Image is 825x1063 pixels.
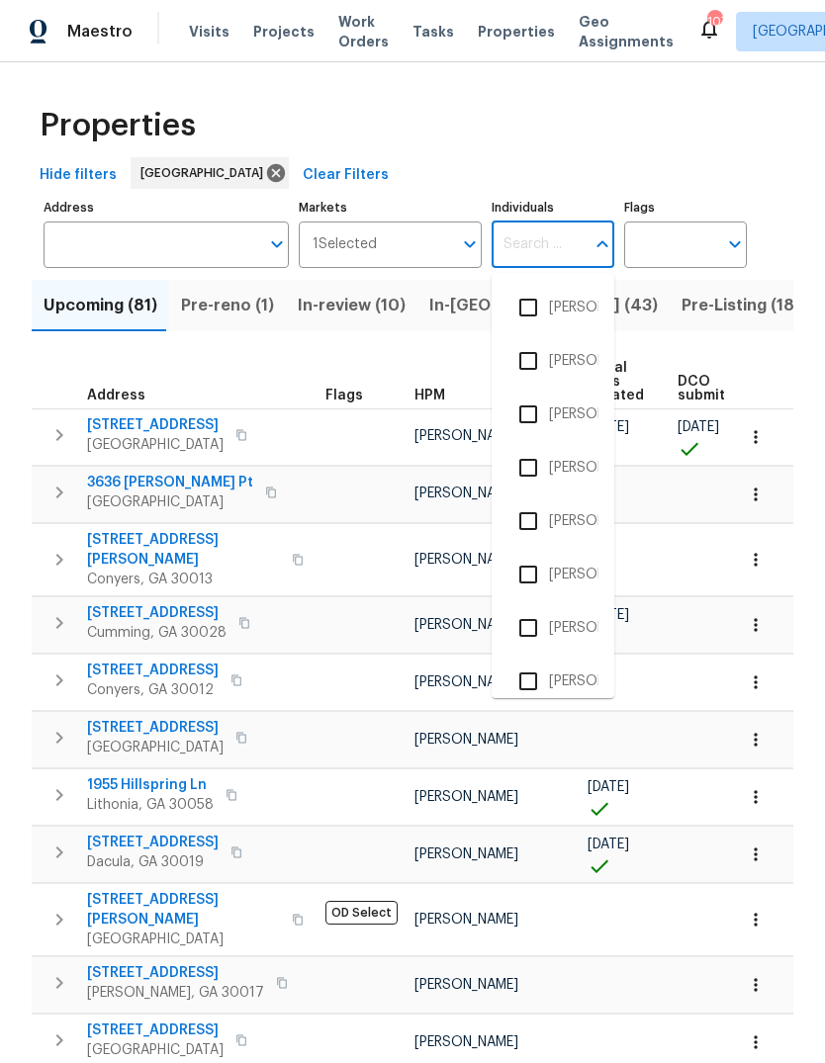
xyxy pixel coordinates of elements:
[588,838,629,851] span: [DATE]
[40,163,117,188] span: Hide filters
[131,157,289,189] div: [GEOGRAPHIC_DATA]
[87,738,224,757] span: [GEOGRAPHIC_DATA]
[87,1020,224,1040] span: [STREET_ADDRESS]
[682,292,800,319] span: Pre-Listing (18)
[87,795,214,815] span: Lithonia, GA 30058
[589,230,616,258] button: Close
[588,780,629,794] span: [DATE]
[414,487,518,500] span: [PERSON_NAME]
[414,847,518,861] span: [PERSON_NAME]
[87,661,219,680] span: [STREET_ADDRESS]
[414,733,518,747] span: [PERSON_NAME]
[87,530,280,570] span: [STREET_ADDRESS][PERSON_NAME]
[507,554,598,595] li: [PERSON_NAME]
[181,292,274,319] span: Pre-reno (1)
[87,415,224,435] span: [STREET_ADDRESS]
[414,429,518,443] span: [PERSON_NAME]
[44,202,289,214] label: Address
[87,930,280,949] span: [GEOGRAPHIC_DATA]
[721,230,749,258] button: Open
[87,983,264,1003] span: [PERSON_NAME], GA 30017
[325,901,398,925] span: OD Select
[44,292,157,319] span: Upcoming (81)
[87,603,227,623] span: [STREET_ADDRESS]
[263,230,291,258] button: Open
[492,221,585,268] input: Search ...
[67,22,133,42] span: Maestro
[87,570,280,589] span: Conyers, GA 30013
[414,553,518,567] span: [PERSON_NAME]
[87,852,219,872] span: Dacula, GA 30019
[303,163,389,188] span: Clear Filters
[624,202,747,214] label: Flags
[414,978,518,992] span: [PERSON_NAME]
[32,157,125,194] button: Hide filters
[87,473,253,492] span: 3636 [PERSON_NAME] Pt
[414,913,518,927] span: [PERSON_NAME]
[40,116,196,135] span: Properties
[507,287,598,328] li: [PERSON_NAME]
[429,292,658,319] span: In-[GEOGRAPHIC_DATA] (43)
[87,623,227,643] span: Cumming, GA 30028
[87,963,264,983] span: [STREET_ADDRESS]
[87,680,219,700] span: Conyers, GA 30012
[87,775,214,795] span: 1955 Hillspring Ln
[507,447,598,488] li: [PERSON_NAME]
[295,157,397,194] button: Clear Filters
[87,718,224,738] span: [STREET_ADDRESS]
[507,340,598,382] li: [PERSON_NAME]
[678,420,719,434] span: [DATE]
[253,22,315,42] span: Projects
[507,394,598,435] li: [PERSON_NAME]
[412,25,454,39] span: Tasks
[414,675,518,689] span: [PERSON_NAME]
[414,389,445,402] span: HPM
[87,833,219,852] span: [STREET_ADDRESS]
[478,22,555,42] span: Properties
[492,202,614,214] label: Individuals
[507,500,598,542] li: [PERSON_NAME]
[507,661,598,702] li: [PERSON_NAME]
[414,790,518,804] span: [PERSON_NAME]
[140,163,271,183] span: [GEOGRAPHIC_DATA]
[313,236,377,253] span: 1 Selected
[189,22,229,42] span: Visits
[87,389,145,402] span: Address
[299,202,483,214] label: Markets
[414,1035,518,1049] span: [PERSON_NAME]
[456,230,484,258] button: Open
[588,361,644,402] span: Initial WOs created
[707,12,721,32] div: 107
[87,890,280,930] span: [STREET_ADDRESS][PERSON_NAME]
[338,12,389,51] span: Work Orders
[507,607,598,649] li: [PERSON_NAME]
[678,375,749,402] span: DCO submitted
[579,12,674,51] span: Geo Assignments
[87,435,224,455] span: [GEOGRAPHIC_DATA]
[298,292,406,319] span: In-review (10)
[414,618,518,632] span: [PERSON_NAME]
[325,389,363,402] span: Flags
[87,1040,224,1060] span: [GEOGRAPHIC_DATA]
[87,492,253,512] span: [GEOGRAPHIC_DATA]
